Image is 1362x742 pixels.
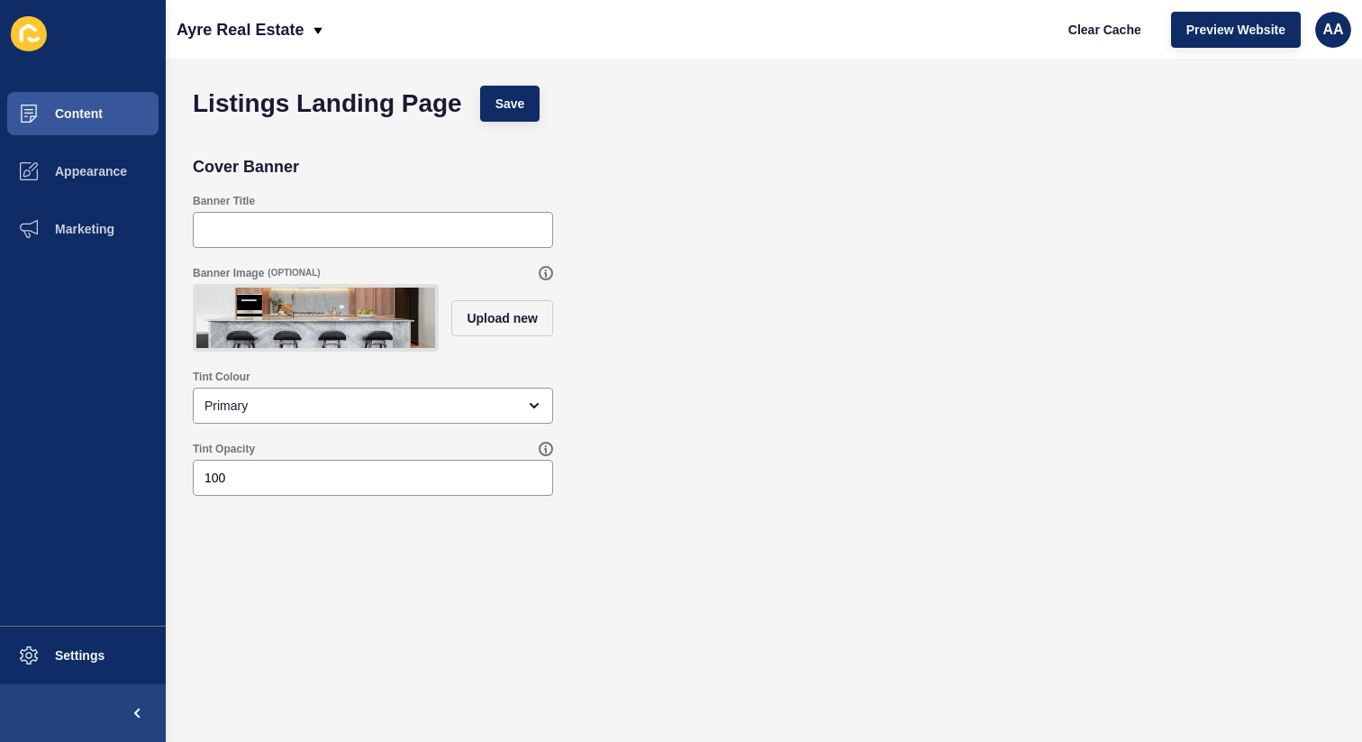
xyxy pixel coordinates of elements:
label: Banner Title [193,194,255,208]
button: Clear Cache [1053,12,1157,48]
label: Tint Opacity [193,442,255,456]
span: Save [495,95,525,113]
label: Banner Image [193,266,264,280]
span: Clear Cache [1068,21,1141,39]
span: Upload new [467,309,538,327]
span: (OPTIONAL) [268,267,320,279]
label: Tint Colour [193,370,250,384]
button: Preview Website [1171,12,1301,48]
button: Save [480,86,540,122]
img: d91660ed982a11c9ff7f0d2e627e8641.png [196,288,435,348]
p: Ayre Real Estate [177,7,304,52]
button: Upload new [451,300,553,336]
span: Preview Website [1186,21,1285,39]
span: AA [1322,21,1343,39]
div: open menu [193,388,553,424]
h1: Listings Landing Page [193,95,462,113]
h2: Cover Banner [193,158,299,176]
